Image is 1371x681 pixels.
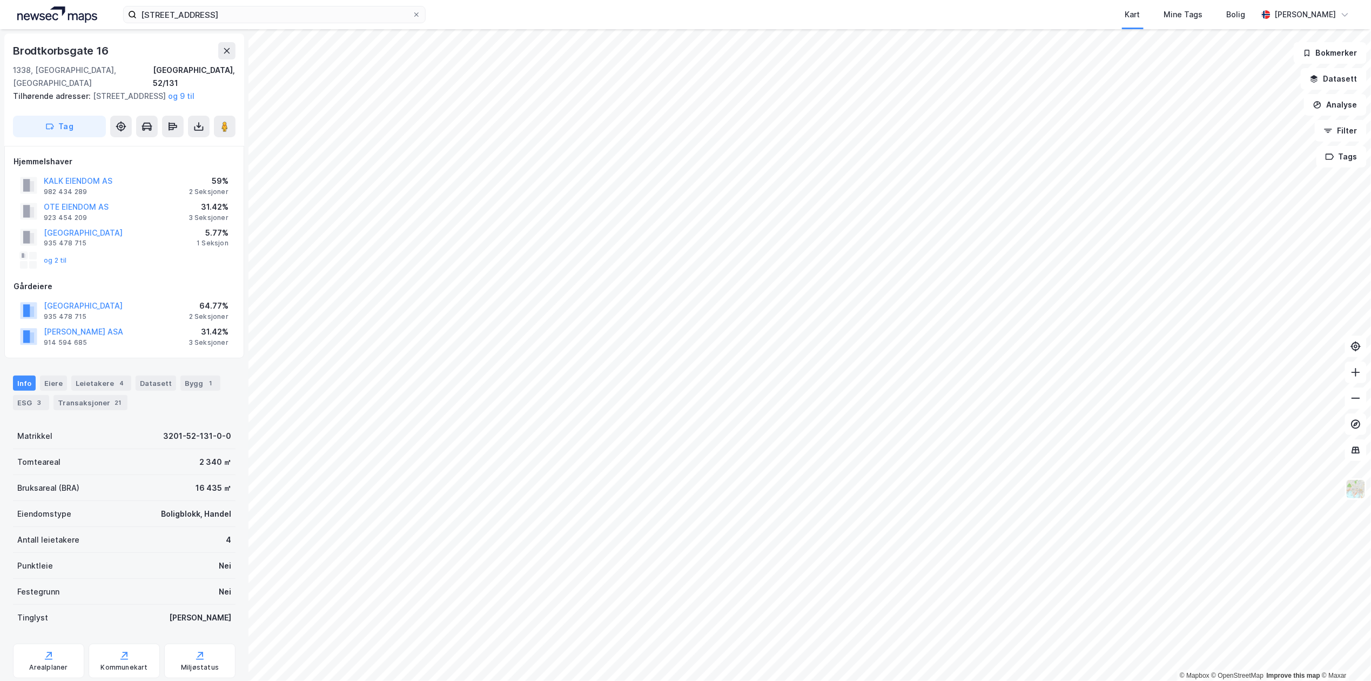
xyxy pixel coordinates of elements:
div: 4 [116,378,127,389]
div: Mine Tags [1164,8,1203,21]
div: Miljøstatus [181,663,219,672]
div: Gårdeiere [14,280,235,293]
div: 59% [189,175,228,188]
div: 3 Seksjoner [189,213,228,222]
div: Matrikkel [17,430,52,443]
div: 3 Seksjoner [189,338,228,347]
div: 4 [226,533,231,546]
div: 923 454 209 [44,213,87,222]
div: Transaksjoner [53,395,127,410]
div: ESG [13,395,49,410]
div: 16 435 ㎡ [196,482,231,495]
div: 3 [34,397,45,408]
button: Filter [1315,120,1367,142]
div: [PERSON_NAME] [169,611,231,624]
input: Søk på adresse, matrikkel, gårdeiere, leietakere eller personer [137,6,412,23]
button: Tag [13,116,106,137]
div: Nei [219,559,231,572]
a: Mapbox [1180,672,1209,679]
div: Bygg [180,376,220,391]
div: 935 478 715 [44,239,86,248]
div: 2 340 ㎡ [199,456,231,469]
div: Kart [1125,8,1140,21]
div: Bruksareal (BRA) [17,482,79,495]
span: Tilhørende adresser: [13,91,93,101]
div: 5.77% [197,226,228,239]
button: Tags [1316,146,1367,168]
div: Boligblokk, Handel [161,508,231,520]
div: 31.42% [189,201,228,213]
div: Punktleie [17,559,53,572]
div: Tinglyst [17,611,48,624]
div: Tomteareal [17,456,61,469]
div: 1338, [GEOGRAPHIC_DATA], [GEOGRAPHIC_DATA] [13,64,153,90]
div: Hjemmelshaver [14,155,235,168]
div: 1 Seksjon [197,239,228,248]
button: Datasett [1301,68,1367,90]
div: Arealplaner [29,663,68,672]
div: [STREET_ADDRESS] [13,90,227,103]
div: 914 594 685 [44,338,87,347]
div: Eiendomstype [17,508,71,520]
div: 935 478 715 [44,312,86,321]
div: 3201-52-131-0-0 [163,430,231,443]
div: 21 [112,397,123,408]
div: Datasett [136,376,176,391]
div: 2 Seksjoner [189,312,228,321]
div: 982 434 289 [44,188,87,196]
button: Analyse [1304,94,1367,116]
a: OpenStreetMap [1212,672,1264,679]
div: 64.77% [189,299,228,312]
div: Antall leietakere [17,533,79,546]
div: [GEOGRAPHIC_DATA], 52/131 [153,64,236,90]
img: logo.a4113a55bc3d86da70a041830d287a7e.svg [17,6,97,23]
div: 2 Seksjoner [189,188,228,196]
div: 1 [205,378,216,389]
div: Leietakere [71,376,131,391]
div: Nei [219,585,231,598]
div: Bolig [1227,8,1246,21]
div: Brodtkorbsgate 16 [13,42,111,59]
div: Kommunekart [100,663,147,672]
button: Bokmerker [1294,42,1367,64]
div: Info [13,376,36,391]
div: Eiere [40,376,67,391]
iframe: Chat Widget [1317,629,1371,681]
div: 31.42% [189,325,228,338]
img: Z [1346,479,1366,499]
div: Festegrunn [17,585,59,598]
div: [PERSON_NAME] [1275,8,1336,21]
a: Improve this map [1267,672,1320,679]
